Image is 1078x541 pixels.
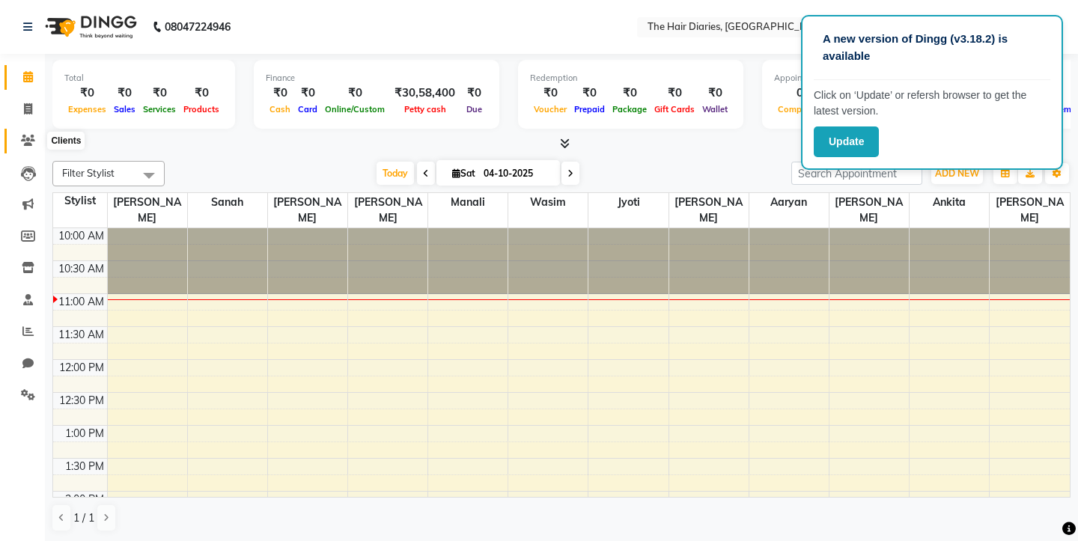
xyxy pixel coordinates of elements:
div: ₹0 [266,85,294,102]
span: Expenses [64,104,110,114]
div: 2:00 PM [62,492,107,507]
span: Filter Stylist [62,167,115,179]
div: ₹0 [698,85,731,102]
div: Redemption [530,72,731,85]
img: logo [38,6,141,48]
span: Wasim [508,193,588,212]
span: Online/Custom [321,104,389,114]
span: Cash [266,104,294,114]
div: ₹0 [110,85,139,102]
span: [PERSON_NAME] [829,193,909,227]
span: Card [294,104,321,114]
div: 12:30 PM [56,393,107,409]
div: ₹0 [64,85,110,102]
span: 1 / 1 [73,510,94,526]
span: Gift Cards [651,104,698,114]
div: ₹0 [651,85,698,102]
input: Search Appointment [791,162,922,185]
div: 11:00 AM [55,294,107,310]
span: Sanah [188,193,267,212]
span: Services [139,104,180,114]
div: ₹0 [570,85,609,102]
span: Aaryan [749,193,829,212]
span: Wallet [698,104,731,114]
div: ₹0 [294,85,321,102]
span: [PERSON_NAME] [348,193,427,227]
div: ₹0 [321,85,389,102]
span: [PERSON_NAME] [990,193,1070,227]
span: Sales [110,104,139,114]
button: ADD NEW [931,163,983,184]
div: 10:30 AM [55,261,107,277]
div: ₹0 [180,85,223,102]
div: Appointment [774,72,960,85]
span: Ankita [910,193,989,212]
span: Sat [448,168,479,179]
div: ₹0 [609,85,651,102]
span: [PERSON_NAME] [268,193,347,227]
div: 12:00 PM [56,360,107,376]
input: 2025-10-04 [479,162,554,185]
div: 11:30 AM [55,327,107,343]
span: Petty cash [401,104,450,114]
div: ₹0 [461,85,487,102]
div: Finance [266,72,487,85]
p: Click on ‘Update’ or refersh browser to get the latest version. [814,88,1050,119]
div: Total [64,72,223,85]
div: ₹30,58,400 [389,85,461,102]
div: 1:30 PM [62,459,107,474]
span: [PERSON_NAME] [108,193,187,227]
div: 1:00 PM [62,426,107,441]
button: Update [814,126,879,157]
div: 0 [774,85,825,102]
span: Today [377,162,414,185]
span: Manali [428,193,508,212]
span: Prepaid [570,104,609,114]
b: 08047224946 [165,6,231,48]
div: Stylist [53,193,107,209]
span: Package [609,104,651,114]
div: Clients [47,132,85,150]
span: Voucher [530,104,570,114]
span: [PERSON_NAME] [669,193,749,227]
div: ₹0 [530,85,570,102]
div: ₹0 [139,85,180,102]
p: A new version of Dingg (v3.18.2) is available [823,31,1041,64]
span: Products [180,104,223,114]
span: Completed [774,104,825,114]
span: ADD NEW [935,168,979,179]
span: Due [463,104,486,114]
div: 10:00 AM [55,228,107,244]
span: Jyoti [588,193,668,212]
